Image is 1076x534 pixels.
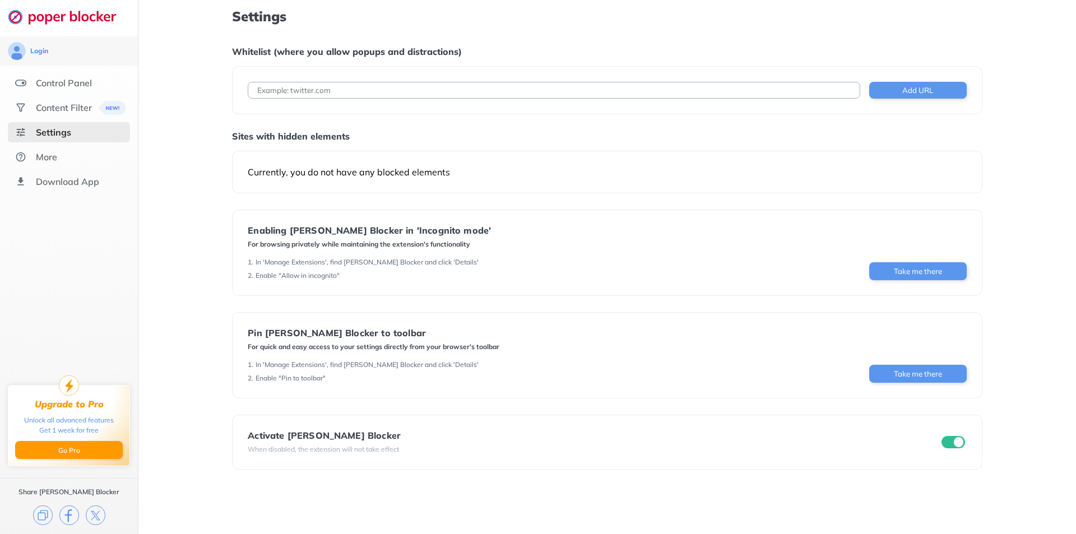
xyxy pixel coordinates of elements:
[256,374,326,383] div: Enable "Pin to toolbar"
[36,176,99,187] div: Download App
[248,271,253,280] div: 2 .
[59,505,79,525] img: facebook.svg
[248,166,966,178] div: Currently, you do not have any blocked elements
[24,415,114,425] div: Unlock all advanced features
[248,342,499,351] div: For quick and easy access to your settings directly from your browser's toolbar
[36,102,92,113] div: Content Filter
[15,127,26,138] img: settings-selected.svg
[869,262,967,280] button: Take me there
[248,445,401,454] div: When disabled, the extension will not take effect
[248,328,499,338] div: Pin [PERSON_NAME] Blocker to toolbar
[248,430,401,440] div: Activate [PERSON_NAME] Blocker
[15,151,26,162] img: about.svg
[39,425,99,435] div: Get 1 week for free
[869,365,967,383] button: Take me there
[248,374,253,383] div: 2 .
[8,42,26,60] img: avatar.svg
[36,127,71,138] div: Settings
[35,399,104,410] div: Upgrade to Pro
[248,240,491,249] div: For browsing privately while maintaining the extension's functionality
[869,82,967,99] button: Add URL
[256,360,479,369] div: In 'Manage Extensions', find [PERSON_NAME] Blocker and click 'Details'
[232,131,982,142] div: Sites with hidden elements
[248,360,253,369] div: 1 .
[232,9,982,24] h1: Settings
[36,151,57,162] div: More
[36,77,92,89] div: Control Panel
[98,101,125,115] img: menuBanner.svg
[248,82,860,99] input: Example: twitter.com
[59,375,79,396] img: upgrade-to-pro.svg
[18,487,119,496] div: Share [PERSON_NAME] Blocker
[15,176,26,187] img: download-app.svg
[15,102,26,113] img: social.svg
[256,271,340,280] div: Enable "Allow in incognito"
[30,47,48,55] div: Login
[15,441,123,459] button: Go Pro
[256,258,479,267] div: In 'Manage Extensions', find [PERSON_NAME] Blocker and click 'Details'
[33,505,53,525] img: copy.svg
[15,77,26,89] img: features.svg
[8,9,128,25] img: logo-webpage.svg
[86,505,105,525] img: x.svg
[232,46,982,57] div: Whitelist (where you allow popups and distractions)
[248,258,253,267] div: 1 .
[248,225,491,235] div: Enabling [PERSON_NAME] Blocker in 'Incognito mode'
